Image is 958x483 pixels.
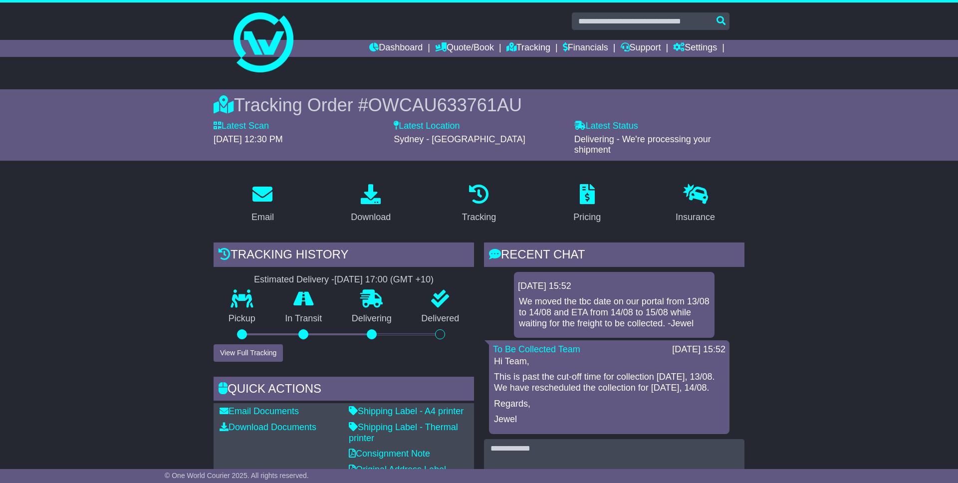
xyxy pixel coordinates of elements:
p: We moved the tbc date on our portal from 13/08 to 14/08 and ETA from 14/08 to 15/08 while waiting... [519,296,710,329]
span: [DATE] 12:30 PM [214,134,283,144]
a: Pricing [567,181,607,228]
span: © One World Courier 2025. All rights reserved. [165,472,309,480]
a: Download [344,181,397,228]
div: Tracking Order # [214,94,744,116]
a: To Be Collected Team [493,344,580,354]
p: In Transit [270,313,337,324]
div: Email [251,211,274,224]
a: Dashboard [369,40,423,57]
a: Consignment Note [349,449,430,459]
div: Tracking history [214,242,474,269]
a: Support [621,40,661,57]
p: Pickup [214,313,270,324]
a: Financials [563,40,608,57]
a: Tracking [506,40,550,57]
span: Sydney - [GEOGRAPHIC_DATA] [394,134,525,144]
p: Hi Team, [494,356,724,367]
div: [DATE] 15:52 [672,344,725,355]
div: [DATE] 17:00 (GMT +10) [334,274,434,285]
button: View Full Tracking [214,344,283,362]
p: This is past the cut-off time for collection [DATE], 13/08. We have rescheduled the collection fo... [494,372,724,393]
div: [DATE] 15:52 [518,281,711,292]
a: Insurance [669,181,721,228]
a: Original Address Label [349,465,446,475]
span: OWCAU633761AU [368,95,522,115]
a: Quote/Book [435,40,494,57]
div: Download [351,211,391,224]
p: Delivering [337,313,407,324]
a: Email [245,181,280,228]
p: Delivered [407,313,475,324]
a: Shipping Label - Thermal printer [349,422,458,443]
a: Settings [673,40,717,57]
div: Insurance [676,211,715,224]
a: Shipping Label - A4 printer [349,406,464,416]
a: Download Documents [220,422,316,432]
div: Tracking [462,211,496,224]
p: Jewel [494,414,724,425]
label: Latest Status [574,121,638,132]
span: Delivering - We're processing your shipment [574,134,711,155]
div: Quick Actions [214,377,474,404]
a: Email Documents [220,406,299,416]
div: Pricing [573,211,601,224]
p: Regards, [494,399,724,410]
label: Latest Scan [214,121,269,132]
div: RECENT CHAT [484,242,744,269]
a: Tracking [456,181,502,228]
label: Latest Location [394,121,460,132]
div: Estimated Delivery - [214,274,474,285]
